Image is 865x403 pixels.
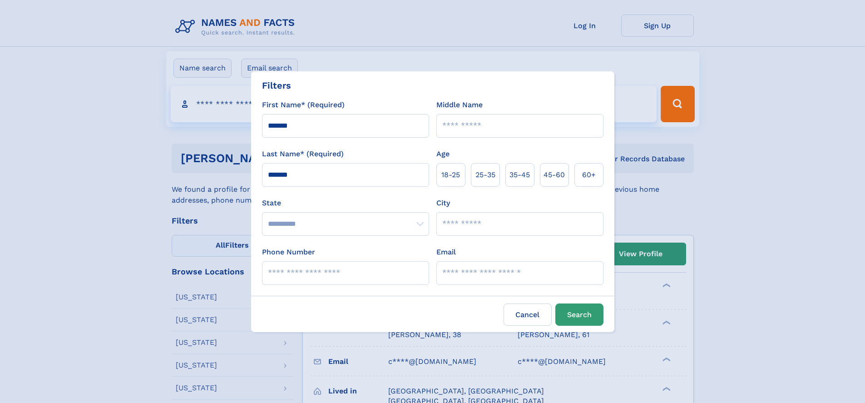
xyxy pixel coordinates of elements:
[441,169,460,180] span: 18‑25
[555,303,603,326] button: Search
[475,169,495,180] span: 25‑35
[262,247,315,258] label: Phone Number
[262,149,344,159] label: Last Name* (Required)
[262,79,291,92] div: Filters
[262,198,429,209] label: State
[504,303,552,326] label: Cancel
[509,169,530,180] span: 35‑45
[582,169,596,180] span: 60+
[544,169,565,180] span: 45‑60
[262,100,345,110] label: First Name* (Required)
[436,100,483,110] label: Middle Name
[436,149,450,159] label: Age
[436,198,450,209] label: City
[436,247,456,258] label: Email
